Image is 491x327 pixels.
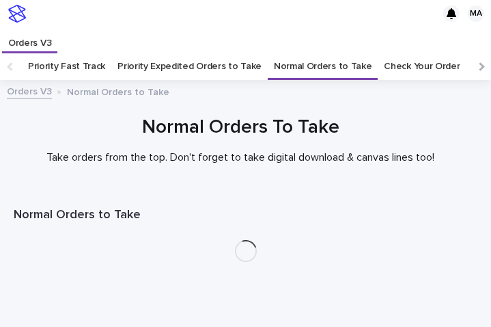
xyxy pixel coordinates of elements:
a: Priority Expedited Orders to Take [117,53,262,80]
a: Normal Orders to Take [274,53,372,80]
h1: Normal Orders To Take [14,115,467,140]
div: MA [468,5,484,22]
p: Normal Orders to Take [67,83,169,99]
a: Priority Fast Track [28,53,105,80]
p: Take orders from the top. Don't forget to take digital download & canvas lines too! [14,151,467,164]
a: Orders V3 [2,27,57,51]
a: Check Your Order [384,53,460,80]
p: Orders V3 [8,27,51,49]
img: stacker-logo-s-only.png [8,5,26,23]
h1: Normal Orders to Take [14,207,477,224]
a: Orders V3 [7,83,52,99]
